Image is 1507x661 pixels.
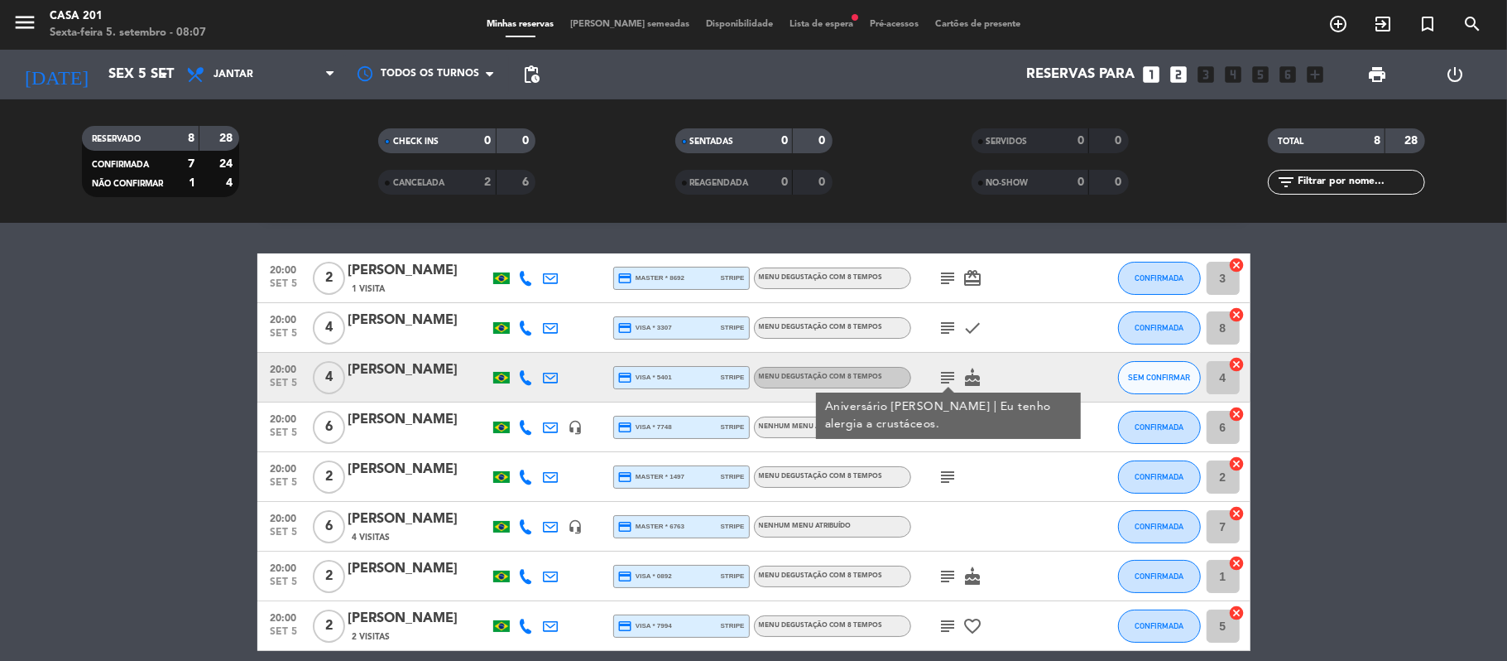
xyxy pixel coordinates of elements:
[938,368,958,388] i: subject
[963,368,983,388] i: cake
[50,8,206,25] div: Casa 201
[313,361,345,394] span: 4
[759,423,852,430] span: Nenhum menu atribuído
[721,322,745,333] span: stripe
[1118,461,1201,494] button: CONFIRMADA
[963,616,983,636] i: favorite_border
[618,470,685,485] span: master * 1497
[50,25,206,41] div: Sexta-feira 5. setembro - 08:07
[92,161,149,169] span: CONFIRMADA
[348,310,489,331] div: [PERSON_NAME]
[1115,176,1125,188] strong: 0
[759,572,883,579] span: Menu degustação com 8 tempos
[12,56,100,93] i: [DATE]
[263,458,305,477] span: 20:00
[219,158,236,170] strong: 24
[721,273,745,283] span: stripe
[263,626,305,645] span: set 5
[521,65,541,84] span: pending_actions
[759,374,883,380] span: Menu degustação com 8 tempos
[938,268,958,288] i: subject
[263,427,305,446] span: set 5
[721,571,745,581] span: stripe
[1328,14,1348,34] i: add_circle_outline
[850,12,860,22] span: fiber_manual_record
[818,176,828,188] strong: 0
[1229,306,1245,323] i: cancel
[263,328,305,347] span: set 5
[219,133,236,144] strong: 28
[1135,522,1183,531] span: CONFIRMADA
[618,420,633,435] i: credit_card
[353,282,386,296] span: 1 Visita
[1141,64,1163,85] i: looks_one
[12,10,37,41] button: menu
[759,622,883,629] span: Menu degustação com 8 tempos
[759,274,883,281] span: Menu degustação com 8 tempos
[263,607,305,626] span: 20:00
[1118,361,1201,394] button: SEM CONFIRMAR
[1229,555,1245,572] i: cancel
[1118,311,1201,345] button: CONFIRMADA
[938,467,958,487] i: subject
[618,321,672,335] span: visa * 3307
[938,567,958,586] i: subject
[1135,273,1183,282] span: CONFIRMADA
[263,408,305,427] span: 20:00
[721,521,745,532] span: stripe
[861,20,927,29] span: Pré-acessos
[263,309,305,328] span: 20:00
[313,560,345,593] span: 2
[313,461,345,494] span: 2
[1077,135,1084,147] strong: 0
[927,20,1029,29] span: Cartões de presente
[698,20,781,29] span: Disponibilidade
[618,420,672,435] span: visa * 7748
[1278,64,1299,85] i: looks_6
[1077,176,1084,188] strong: 0
[1229,505,1245,522] i: cancel
[263,477,305,496] span: set 5
[188,133,194,144] strong: 8
[618,370,672,385] span: visa * 5401
[393,179,444,187] span: CANCELADA
[12,10,37,35] i: menu
[1373,14,1393,34] i: exit_to_app
[938,616,958,636] i: subject
[188,158,194,170] strong: 7
[1135,621,1183,630] span: CONFIRMADA
[818,135,828,147] strong: 0
[1418,14,1437,34] i: turned_in_not
[348,459,489,480] div: [PERSON_NAME]
[618,271,633,286] i: credit_card
[1462,14,1482,34] i: search
[1135,572,1183,581] span: CONFIRMADA
[721,372,745,383] span: stripe
[263,527,305,546] span: set 5
[759,324,883,330] span: Menu degustação com 8 tempos
[618,619,633,634] i: credit_card
[1446,65,1466,84] i: power_settings_new
[263,378,305,397] span: set 5
[485,176,492,188] strong: 2
[263,557,305,577] span: 20:00
[214,69,253,80] span: Jantar
[759,473,883,480] span: Menu degustação com 8 tempos
[1416,50,1495,99] div: LOG OUT
[781,135,788,147] strong: 0
[569,420,583,435] i: headset_mic
[263,577,305,596] span: set 5
[478,20,562,29] span: Minhas reservas
[1115,135,1125,147] strong: 0
[618,569,633,584] i: credit_card
[721,422,745,432] span: stripe
[1196,64,1217,85] i: looks_3
[618,470,633,485] i: credit_card
[690,138,734,146] span: SENTADAS
[618,619,672,634] span: visa * 7994
[348,558,489,580] div: [PERSON_NAME]
[1118,560,1201,593] button: CONFIRMADA
[1118,411,1201,444] button: CONFIRMADA
[348,608,489,630] div: [PERSON_NAME]
[569,519,583,534] i: headset_mic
